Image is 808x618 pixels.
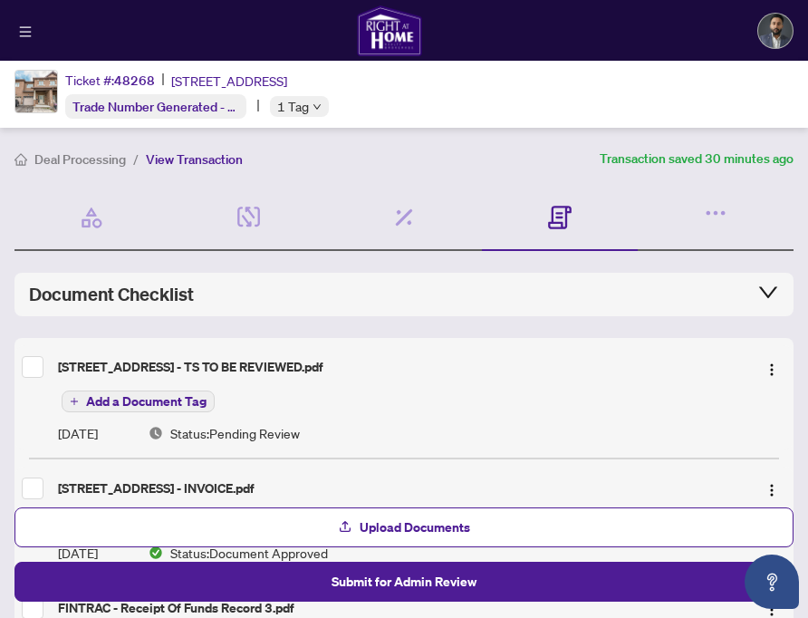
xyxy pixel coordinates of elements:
[332,567,476,596] span: Submit for Admin Review
[357,5,422,56] img: logo
[765,362,779,377] img: Logo
[170,423,300,443] span: Status: Pending Review
[14,507,794,547] button: Upload Documents
[600,149,794,169] article: Transaction saved 30 minutes ago
[29,282,194,307] span: Document Checklist
[146,151,243,168] span: View Transaction
[72,98,342,115] span: Trade Number Generated - Pending Information
[15,71,57,112] img: IMG-X12158835_1.jpg
[114,72,155,89] span: 48268
[277,96,309,117] span: 1 Tag
[14,153,27,166] span: home
[86,395,207,408] span: Add a Document Tag
[70,397,79,406] span: plus
[765,603,779,617] img: Logo
[745,555,799,609] button: Open asap
[149,426,163,440] img: Document Status
[62,391,215,412] button: Add a Document Tag
[757,352,786,381] button: Logo
[58,478,743,498] div: [STREET_ADDRESS] - INVOICE.pdf
[14,562,794,602] button: Submit for Admin Review
[34,151,126,168] span: Deal Processing
[758,14,793,48] img: Profile Icon
[133,149,139,169] li: /
[765,483,779,497] img: Logo
[313,102,322,111] span: down
[58,357,743,377] div: [STREET_ADDRESS] - TS TO BE REVIEWED.pdf
[58,598,743,618] div: FINTRAC - Receipt Of Funds Record 3.pdf
[19,25,32,38] span: menu
[171,71,287,91] span: [STREET_ADDRESS]
[757,281,779,303] span: collapsed
[29,282,779,307] div: Document Checklist
[360,513,470,542] span: Upload Documents
[757,474,786,503] button: Logo
[65,70,155,91] div: Ticket #:
[58,423,98,443] span: [DATE]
